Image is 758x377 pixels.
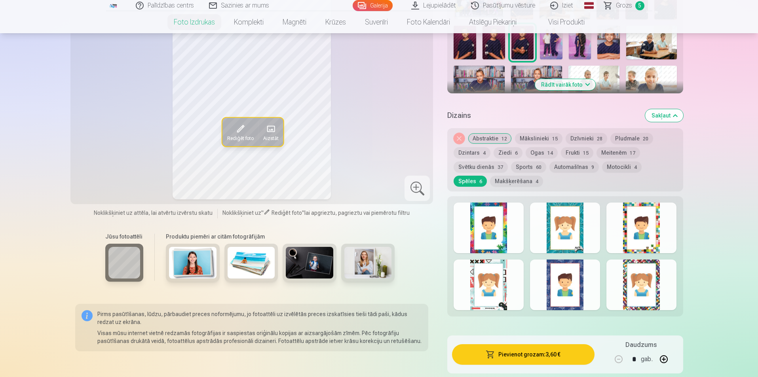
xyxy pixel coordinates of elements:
button: Svētku dienās37 [454,161,508,172]
span: Rediģēt foto [227,135,253,142]
button: Ziedi6 [494,147,522,158]
button: Makšķerēšana4 [490,176,543,187]
span: 4 [634,165,637,170]
span: 4 [483,150,486,156]
button: Dzintars4 [454,147,490,158]
p: Visas mūsu internet vietnē redzamās fotogrāfijas ir saspiestas oriģinālu kopijas ar aizsargājošām... [97,329,422,345]
button: Frukti15 [561,147,593,158]
h5: Dizains [447,110,638,121]
button: Pludmale20 [610,133,653,144]
span: Rediģēt foto [272,210,302,216]
span: 9 [591,165,594,170]
button: Meitenēm17 [597,147,640,158]
span: Noklikšķiniet uz attēla, lai atvērtu izvērstu skatu [94,209,213,217]
button: Spēles6 [454,176,487,187]
span: lai apgrieztu, pagrieztu vai piemērotu filtru [304,210,410,216]
button: Motocikli4 [602,161,642,172]
button: Pievienot grozam:3,60 € [452,344,594,365]
h6: Produktu piemēri ar citām fotogrāfijām [163,233,398,241]
button: Aizstāt [258,118,283,146]
span: Aizstāt [263,135,278,142]
span: 6 [479,179,482,184]
span: 4 [536,179,538,184]
p: Pirms pasūtīšanas, lūdzu, pārbaudiet preces noformējumu, jo fotoattēli uz izvēlētās preces izskat... [97,310,422,326]
span: 20 [643,136,648,142]
button: Dzīvnieki28 [566,133,607,144]
a: Visi produkti [526,11,594,33]
button: Rādīt vairāk foto [535,79,595,90]
h6: Jūsu fotoattēli [105,233,143,241]
button: Rediģēt foto [222,118,258,146]
a: Suvenīri [355,11,397,33]
span: 17 [630,150,635,156]
a: Komplekti [224,11,273,33]
span: Grozs [616,1,632,10]
a: Atslēgu piekariņi [460,11,526,33]
span: 6 [515,150,518,156]
button: Abstraktie12 [468,133,512,144]
span: 15 [552,136,558,142]
span: 15 [583,150,589,156]
button: Ogas14 [526,147,558,158]
a: Foto izdrukas [164,11,224,33]
span: 28 [597,136,602,142]
span: " [302,210,304,216]
a: Krūzes [316,11,355,33]
a: Magnēti [273,11,316,33]
a: Foto kalendāri [397,11,460,33]
button: Automašīnas9 [549,161,599,172]
button: Sakļaut [645,109,683,122]
span: Noklikšķiniet uz [222,210,261,216]
h5: Daudzums [625,340,657,350]
button: Sports60 [511,161,546,172]
button: Mākslinieki15 [515,133,562,144]
span: 5 [635,1,644,10]
span: 60 [536,165,541,170]
span: 37 [498,165,503,170]
span: " [261,210,264,216]
img: /fa1 [109,3,118,8]
div: gab. [641,350,653,369]
span: 12 [502,136,507,142]
span: 14 [547,150,553,156]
